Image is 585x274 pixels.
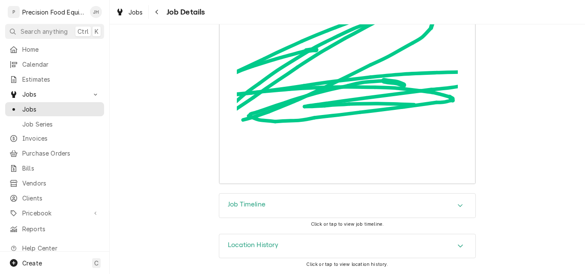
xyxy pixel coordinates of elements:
[22,209,87,218] span: Pricebook
[8,6,20,18] div: P
[5,176,104,190] a: Vendors
[5,191,104,205] a: Clients
[219,234,475,258] div: Accordion Header
[22,224,100,233] span: Reports
[22,259,42,267] span: Create
[90,6,102,18] div: JH
[22,244,99,253] span: Help Center
[5,24,104,39] button: Search anythingCtrlK
[22,149,100,158] span: Purchase Orders
[5,117,104,131] a: Job Series
[164,6,205,18] span: Job Details
[5,161,104,175] a: Bills
[95,27,98,36] span: K
[5,102,104,116] a: Jobs
[22,45,100,54] span: Home
[128,8,143,17] span: Jobs
[311,221,384,227] span: Click or tap to view job timeline.
[5,131,104,145] a: Invoices
[5,87,104,101] a: Go to Jobs
[219,194,475,218] div: Accordion Header
[219,234,476,259] div: Location History
[22,179,100,188] span: Vendors
[306,262,388,267] span: Click or tap to view location history.
[22,105,100,114] span: Jobs
[5,222,104,236] a: Reports
[5,146,104,160] a: Purchase Orders
[219,193,476,218] div: Job Timeline
[22,134,100,143] span: Invoices
[219,194,475,218] button: Accordion Details Expand Trigger
[219,234,475,258] button: Accordion Details Expand Trigger
[5,57,104,71] a: Calendar
[94,259,98,268] span: C
[5,72,104,86] a: Estimates
[5,42,104,56] a: Home
[228,200,266,209] h3: Job Timeline
[22,75,100,84] span: Estimates
[22,60,100,69] span: Calendar
[5,206,104,220] a: Go to Pricebook
[22,90,87,99] span: Jobs
[22,164,100,173] span: Bills
[78,27,89,36] span: Ctrl
[112,5,146,19] a: Jobs
[22,194,100,203] span: Clients
[150,5,164,19] button: Navigate back
[21,27,68,36] span: Search anything
[5,241,104,255] a: Go to Help Center
[22,8,85,17] div: Precision Food Equipment LLC
[22,120,100,129] span: Job Series
[228,241,279,249] h3: Location History
[90,6,102,18] div: Jason Hertel's Avatar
